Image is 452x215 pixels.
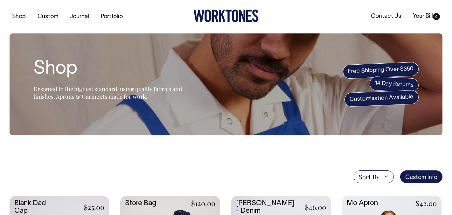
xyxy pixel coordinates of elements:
[33,85,182,100] span: Designed to the highest standard, using quality fabrics and finishes. Aprons & Garments made for ...
[369,76,419,93] span: 14 Day Returns
[67,11,92,22] a: Journal
[35,11,61,22] a: Custom
[410,11,442,22] a: Your Bill0
[368,11,404,22] a: Contact Us
[33,59,192,79] h1: Shop
[343,62,419,79] span: Free Shipping Over $350
[359,173,379,181] span: Sort By
[433,13,440,20] span: 0
[10,11,28,22] a: Shop
[98,11,125,22] a: Portfolio
[344,90,419,107] span: Customisation Available
[400,170,442,183] a: Custom Info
